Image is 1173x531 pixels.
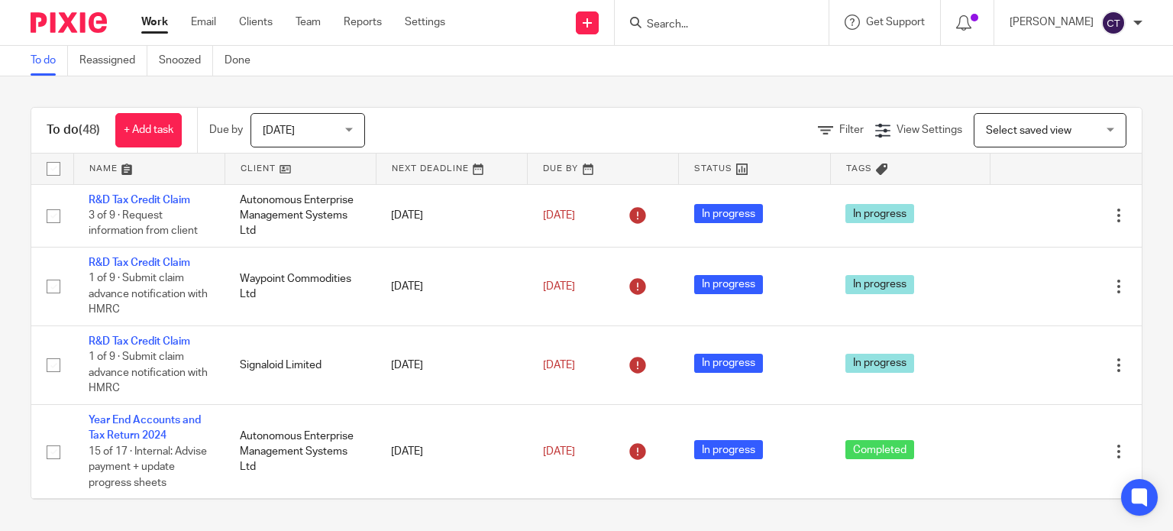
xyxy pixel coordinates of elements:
[694,440,763,459] span: In progress
[263,125,295,136] span: [DATE]
[79,124,100,136] span: (48)
[89,352,208,394] span: 1 of 9 · Submit claim advance notification with HMRC
[89,195,190,206] a: R&D Tax Credit Claim
[839,125,864,135] span: Filter
[31,12,107,33] img: Pixie
[645,18,783,32] input: Search
[89,415,201,441] a: Year End Accounts and Tax Return 2024
[225,46,262,76] a: Done
[209,122,243,138] p: Due by
[376,184,527,247] td: [DATE]
[89,210,198,237] span: 3 of 9 · Request information from client
[405,15,445,30] a: Settings
[159,46,213,76] a: Snoozed
[79,46,147,76] a: Reassigned
[239,15,273,30] a: Clients
[694,354,763,373] span: In progress
[89,336,190,347] a: R&D Tax Credit Claim
[225,326,376,405] td: Signaloid Limited
[986,125,1071,136] span: Select saved view
[845,204,914,223] span: In progress
[31,46,68,76] a: To do
[376,326,527,405] td: [DATE]
[376,405,527,499] td: [DATE]
[89,257,190,268] a: R&D Tax Credit Claim
[846,164,872,173] span: Tags
[47,122,100,138] h1: To do
[845,275,914,294] span: In progress
[1101,11,1126,35] img: svg%3E
[1010,15,1094,30] p: [PERSON_NAME]
[845,440,914,459] span: Completed
[141,15,168,30] a: Work
[225,184,376,247] td: Autonomous Enterprise Management Systems Ltd
[897,125,962,135] span: View Settings
[225,405,376,499] td: Autonomous Enterprise Management Systems Ltd
[296,15,321,30] a: Team
[543,210,575,221] span: [DATE]
[344,15,382,30] a: Reports
[115,113,182,147] a: + Add task
[191,15,216,30] a: Email
[543,360,575,371] span: [DATE]
[225,247,376,325] td: Waypoint Commodities Ltd
[866,17,925,28] span: Get Support
[543,281,575,292] span: [DATE]
[89,274,208,316] span: 1 of 9 · Submit claim advance notification with HMRC
[694,275,763,294] span: In progress
[376,247,527,325] td: [DATE]
[543,446,575,457] span: [DATE]
[694,204,763,223] span: In progress
[845,354,914,373] span: In progress
[89,446,207,488] span: 15 of 17 · Internal: Advise payment + update progress sheets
